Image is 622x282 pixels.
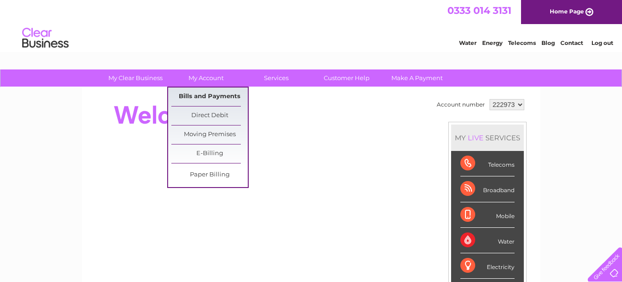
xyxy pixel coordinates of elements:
[379,69,455,87] a: Make A Payment
[22,24,69,52] img: logo.png
[460,176,515,202] div: Broadband
[168,69,244,87] a: My Account
[97,69,174,87] a: My Clear Business
[460,253,515,279] div: Electricity
[171,125,248,144] a: Moving Premises
[508,39,536,46] a: Telecoms
[171,144,248,163] a: E-Billing
[460,228,515,253] div: Water
[460,202,515,228] div: Mobile
[466,133,485,142] div: LIVE
[541,39,555,46] a: Blog
[308,69,385,87] a: Customer Help
[93,5,530,45] div: Clear Business is a trading name of Verastar Limited (registered in [GEOGRAPHIC_DATA] No. 3667643...
[591,39,613,46] a: Log out
[560,39,583,46] a: Contact
[434,97,487,113] td: Account number
[171,88,248,106] a: Bills and Payments
[238,69,314,87] a: Services
[171,107,248,125] a: Direct Debit
[171,166,248,184] a: Paper Billing
[451,125,524,151] div: MY SERVICES
[460,151,515,176] div: Telecoms
[459,39,477,46] a: Water
[447,5,511,16] a: 0333 014 3131
[482,39,503,46] a: Energy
